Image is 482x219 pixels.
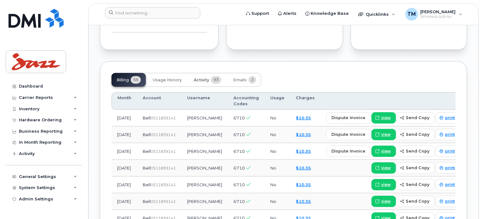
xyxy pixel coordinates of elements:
[331,131,365,137] span: dispute invoice
[143,199,151,204] span: Bell
[396,146,435,157] button: send copy
[406,115,429,121] span: send copy
[435,146,460,157] a: print
[406,198,429,204] span: send copy
[407,10,416,18] span: TM
[112,92,137,110] th: Month
[211,76,221,84] span: 93
[273,7,301,20] a: Alerts
[381,132,391,137] span: view
[366,12,389,17] span: Quicklinks
[381,182,391,187] span: view
[181,110,228,126] td: [PERSON_NAME]
[371,162,396,174] a: view
[371,196,396,207] a: view
[445,132,455,137] span: print
[445,182,455,187] span: print
[445,199,455,204] span: print
[151,182,176,187] span: 0511839141
[296,132,311,137] a: $10.35
[371,112,396,124] a: view
[326,129,371,140] button: dispute invoice
[233,115,245,120] span: 6710
[151,199,176,204] span: 0511839141
[401,8,467,20] div: Tanner Montgomery
[435,179,460,190] a: print
[265,160,290,176] td: No
[435,112,460,124] a: print
[137,92,181,110] th: Account
[251,10,269,17] span: Support
[381,148,391,154] span: view
[296,165,311,170] a: $10.35
[296,182,311,187] a: $10.35
[143,115,151,120] span: Bell
[296,115,311,120] a: $10.35
[283,10,296,17] span: Alerts
[381,165,391,171] span: view
[296,149,311,154] a: $10.35
[233,149,245,154] span: 6710
[151,116,176,120] span: 0511839141
[311,10,349,17] span: Knowledge Base
[181,176,228,193] td: [PERSON_NAME]
[421,9,456,14] span: [PERSON_NAME]
[396,112,435,124] button: send copy
[445,148,455,154] span: print
[112,110,137,126] td: [DATE]
[396,179,435,190] button: send copy
[326,146,371,157] button: dispute invoice
[396,129,435,140] button: send copy
[105,7,200,19] input: Find something...
[151,149,176,154] span: 0511839141
[406,182,429,187] span: send copy
[112,176,137,193] td: [DATE]
[396,196,435,207] button: send copy
[112,193,137,210] td: [DATE]
[233,199,245,204] span: 6710
[233,132,245,137] span: 6710
[228,92,265,110] th: Accounting Codes
[181,193,228,210] td: [PERSON_NAME]
[233,78,247,83] span: Emails
[194,78,209,83] span: Activity
[151,166,176,170] span: 0511839141
[143,132,151,137] span: Bell
[181,92,228,110] th: Username
[181,160,228,176] td: [PERSON_NAME]
[265,126,290,143] td: No
[265,92,290,110] th: Usage
[396,162,435,174] button: send copy
[153,78,182,83] span: Usage History
[435,129,460,140] a: print
[406,131,429,137] span: send copy
[371,129,396,140] a: view
[112,160,137,176] td: [DATE]
[265,193,290,210] td: No
[181,126,228,143] td: [PERSON_NAME]
[249,76,256,84] span: 2
[445,115,455,121] span: print
[296,199,311,204] a: $10.35
[435,196,460,207] a: print
[406,148,429,154] span: send copy
[143,149,151,154] span: Bell
[301,7,353,20] a: Knowledge Base
[242,7,273,20] a: Support
[331,115,365,121] span: dispute invoice
[371,179,396,190] a: view
[265,110,290,126] td: No
[112,143,137,160] td: [DATE]
[326,112,371,124] button: dispute invoice
[381,115,391,121] span: view
[265,143,290,160] td: No
[265,176,290,193] td: No
[112,126,137,143] td: [DATE]
[435,162,460,174] a: print
[331,148,365,154] span: dispute invoice
[233,165,245,170] span: 6710
[143,182,151,187] span: Bell
[290,92,320,110] th: Charges
[371,146,396,157] a: view
[354,8,400,20] div: Quicklinks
